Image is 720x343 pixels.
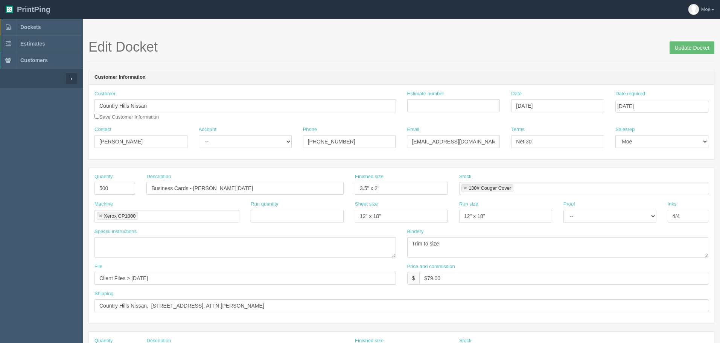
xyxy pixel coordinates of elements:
[407,237,709,258] textarea: Trim to size
[615,126,635,133] label: Salesrep
[20,41,45,47] span: Estimates
[94,173,113,180] label: Quantity
[94,90,116,98] label: Customer
[407,228,424,235] label: Bindery
[88,40,714,55] h1: Edit Docket
[511,90,521,98] label: Date
[94,263,102,270] label: File
[104,213,136,218] div: Xerox CP1000
[670,41,714,54] input: Update Docket
[459,201,478,208] label: Run size
[251,201,278,208] label: Run quantity
[94,290,114,297] label: Shipping
[6,6,13,13] img: logo-3e63b451c926e2ac314895c53de4908e5d424f24456219fb08d385ab2e579770.png
[688,4,699,15] img: avatar_default-7531ab5dedf162e01f1e0bb0964e6a185e93c5c22dfe317fb01d7f8cd2b1632c.jpg
[407,263,455,270] label: Price and commission
[407,90,444,98] label: Estimate number
[89,70,714,85] header: Customer Information
[20,57,48,63] span: Customers
[355,173,384,180] label: Finished size
[146,173,171,180] label: Description
[94,228,137,235] label: Special instructions
[668,201,677,208] label: Inks
[94,90,396,120] div: Save Customer Information
[459,173,472,180] label: Stock
[20,24,41,30] span: Dockets
[407,126,419,133] label: Email
[94,201,113,208] label: Machine
[615,90,645,98] label: Date required
[199,126,216,133] label: Account
[407,272,420,285] div: $
[469,186,511,191] div: 130# Cougar Cover
[94,126,111,133] label: Contact
[563,201,575,208] label: Proof
[94,99,396,112] input: Enter customer name
[511,126,524,133] label: Terms
[303,126,317,133] label: Phone
[355,201,378,208] label: Sheet size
